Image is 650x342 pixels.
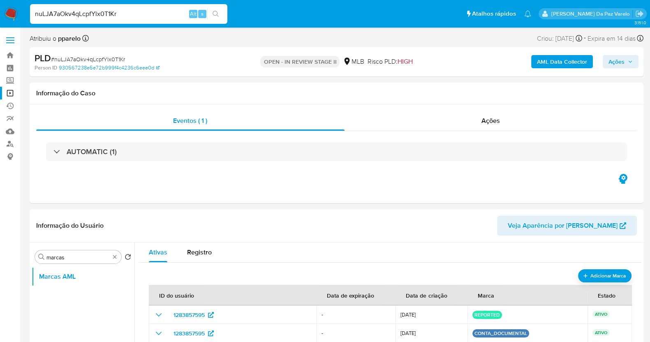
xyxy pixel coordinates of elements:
[35,64,57,72] b: Person ID
[46,142,627,161] div: AUTOMATIC (1)
[588,34,636,43] span: Expira em 14 dias
[531,55,593,68] button: AML Data Collector
[36,89,637,97] h1: Informação do Caso
[36,222,104,230] h1: Informação do Usuário
[397,57,412,66] span: HIGH
[524,10,531,17] a: Notificações
[537,55,587,68] b: AML Data Collector
[551,10,632,18] p: patricia.varelo@mercadopago.com.br
[608,55,625,68] span: Ações
[38,254,45,260] button: Procurar
[190,10,197,18] span: Alt
[603,55,638,68] button: Ações
[584,33,586,44] span: -
[67,147,117,156] h3: AUTOMATIC (1)
[635,9,644,18] a: Sair
[207,8,224,20] button: search-icon
[51,55,125,63] span: # nuLJA7aOkv4qLcpfYlx0T1Kr
[125,254,131,263] button: Retornar ao pedido padrão
[508,216,618,236] span: Veja Aparência por [PERSON_NAME]
[537,33,582,44] div: Criou: [DATE]
[56,34,81,43] b: pparelo
[497,216,637,236] button: Veja Aparência por [PERSON_NAME]
[173,116,207,125] span: Eventos ( 1 )
[32,267,134,287] button: Marcas AML
[111,254,118,260] button: Apagar busca
[30,34,81,43] span: Atribuiu o
[367,57,412,66] span: Risco PLD:
[35,51,51,65] b: PLD
[201,10,204,18] span: s
[472,9,516,18] span: Atalhos rápidos
[481,116,500,125] span: Ações
[59,64,160,72] a: 930567238e5e72b999f4c4236c6eee0d
[260,56,340,67] p: OPEN - IN REVIEW STAGE II
[30,9,227,19] input: Pesquise usuários ou casos...
[46,254,110,261] input: Procurar
[343,57,364,66] div: MLB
